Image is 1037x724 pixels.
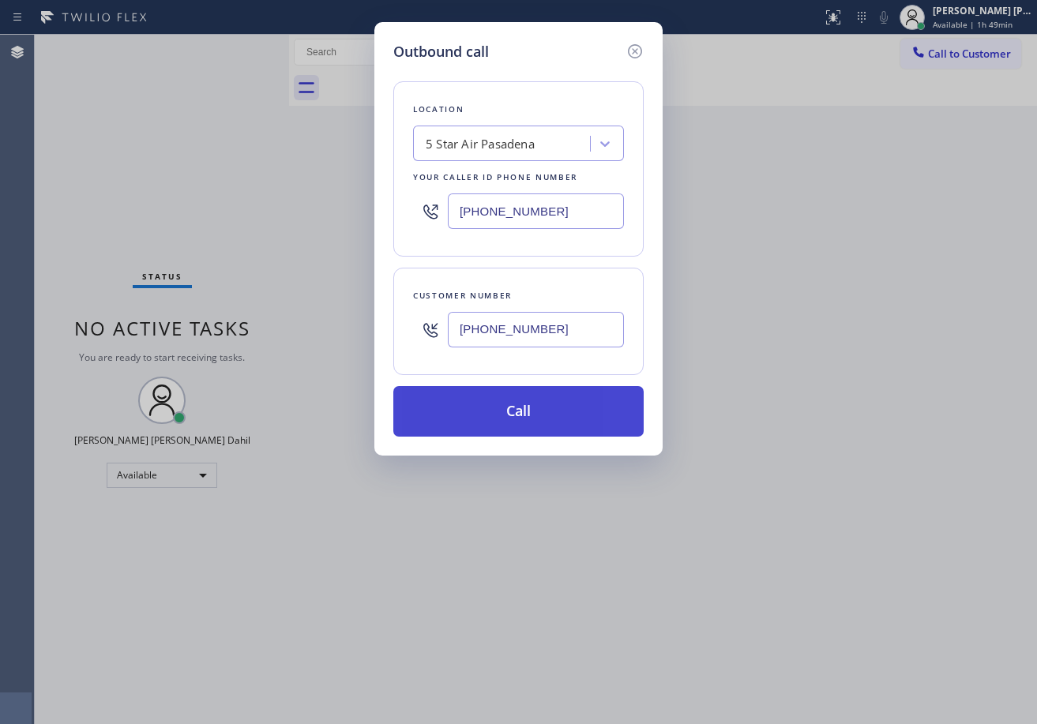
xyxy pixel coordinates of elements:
[393,386,644,437] button: Call
[393,41,489,62] h5: Outbound call
[413,101,624,118] div: Location
[426,135,535,153] div: 5 Star Air Pasadena
[448,312,624,347] input: (123) 456-7890
[448,193,624,229] input: (123) 456-7890
[413,287,624,304] div: Customer number
[413,169,624,186] div: Your caller id phone number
